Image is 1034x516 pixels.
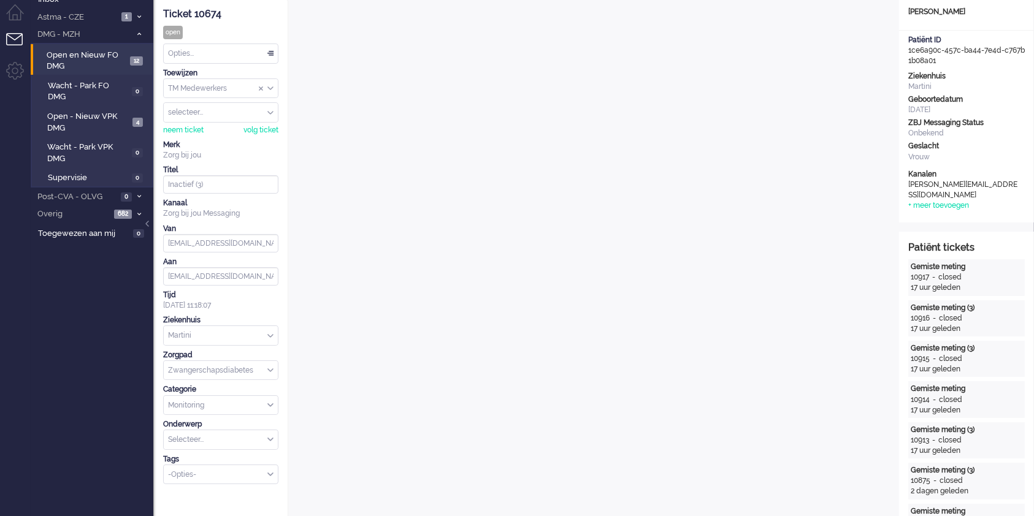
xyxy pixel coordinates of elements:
[36,191,117,203] span: Post-CVA - OLVG
[899,7,1034,17] div: [PERSON_NAME]
[908,241,1025,255] div: Patiënt tickets
[911,262,1022,272] div: Gemiste meting
[163,78,278,99] div: Assign Group
[911,446,1022,456] div: 17 uur geleden
[908,118,1025,128] div: ZBJ Messaging Status
[243,125,278,135] div: volg ticket
[911,395,930,405] div: 10914
[938,435,962,446] div: closed
[36,109,152,134] a: Open - Nieuw VPK DMG 4
[130,56,143,66] span: 12
[163,419,278,430] div: Onderwerp
[908,94,1025,105] div: Geboortedatum
[908,128,1025,138] div: Onbekend
[163,224,278,234] div: Van
[48,80,129,103] span: Wacht - Park FO DMG
[908,105,1025,115] div: [DATE]
[908,200,969,211] div: + meer toevoegen
[929,435,938,446] div: -
[908,35,1025,45] div: Patiënt ID
[911,364,1022,374] div: 17 uur geleden
[163,350,278,360] div: Zorgpad
[911,313,930,324] div: 10916
[36,170,152,184] a: Supervisie 0
[163,454,278,465] div: Tags
[930,354,939,364] div: -
[163,384,278,395] div: Categorie
[133,229,144,238] span: 0
[908,180,1019,200] div: [PERSON_NAME][EMAIL_ADDRESS][DOMAIN_NAME]
[5,5,586,26] body: Rich Text Area. Press ALT-0 for help.
[163,165,278,175] div: Titel
[911,354,930,364] div: 10915
[48,172,129,184] span: Supervisie
[36,208,110,220] span: Overig
[132,118,143,127] span: 4
[163,290,278,300] div: Tijd
[939,354,962,364] div: closed
[36,78,152,103] a: Wacht - Park FO DMG 0
[908,141,1025,151] div: Geslacht
[6,33,34,61] li: Tickets menu
[163,140,278,150] div: Merk
[939,395,962,405] div: closed
[36,12,118,23] span: Astma - CZE
[36,140,152,164] a: Wacht - Park VPK DMG 0
[132,148,143,157] span: 0
[911,283,1022,293] div: 17 uur geleden
[163,290,278,311] div: [DATE] 11:18:07
[930,313,939,324] div: -
[163,26,183,39] div: open
[36,226,153,240] a: Toegewezen aan mij 0
[6,62,34,89] li: Admin menu
[121,192,132,202] span: 0
[929,272,938,283] div: -
[163,198,278,208] div: Kanaal
[908,82,1025,92] div: Martini
[911,272,929,283] div: 10917
[908,169,1025,180] div: Kanalen
[163,208,278,219] div: Zorg bij jou Messaging
[911,384,1022,394] div: Gemiste meting
[930,395,939,405] div: -
[908,71,1025,82] div: Ziekenhuis
[163,465,278,485] div: Select Tags
[47,111,129,134] span: Open - Nieuw VPK DMG
[899,35,1034,66] div: 1ce6a90c-457c-ba44-7e4d-c767b1b08a01
[163,315,278,325] div: Ziekenhuis
[911,435,929,446] div: 10913
[911,324,1022,334] div: 17 uur geleden
[38,228,129,240] span: Toegewezen aan mij
[163,125,204,135] div: neem ticket
[911,476,930,486] div: 10875
[163,7,278,21] div: Ticket 10674
[163,257,278,267] div: Aan
[163,68,278,78] div: Toewijzen
[938,272,962,283] div: closed
[940,476,963,486] div: closed
[6,4,34,32] li: Dashboard menu
[121,12,132,21] span: 1
[911,425,1022,435] div: Gemiste meting (3)
[36,48,152,72] a: Open en Nieuw FO DMG 12
[911,343,1022,354] div: Gemiste meting (3)
[114,210,132,219] span: 682
[911,405,1022,415] div: 17 uur geleden
[930,476,940,486] div: -
[163,150,278,161] div: Zorg bij jou
[908,152,1025,162] div: Vrouw
[132,87,143,96] span: 0
[911,486,1022,496] div: 2 dagen geleden
[36,29,131,40] span: DMG - MZH
[163,102,278,123] div: Assign User
[47,142,128,164] span: Wacht - Park VPK DMG
[132,173,143,183] span: 0
[47,50,126,72] span: Open en Nieuw FO DMG
[911,465,1022,476] div: Gemiste meting (3)
[939,313,962,324] div: closed
[911,303,1022,313] div: Gemiste meting (3)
